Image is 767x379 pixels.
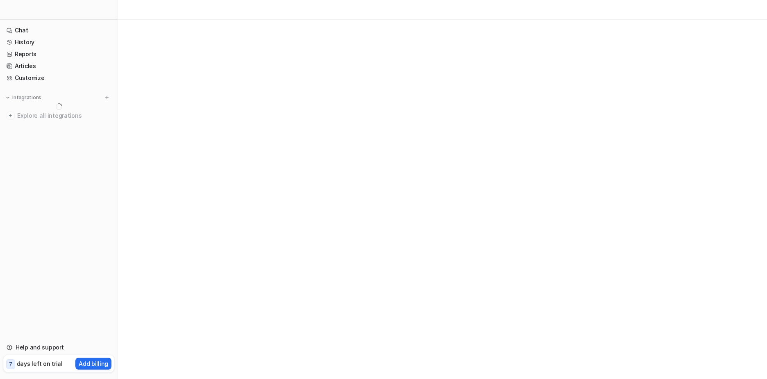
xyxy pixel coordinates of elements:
[3,37,114,48] a: History
[5,95,11,100] img: expand menu
[3,48,114,60] a: Reports
[3,342,114,353] a: Help and support
[17,359,63,368] p: days left on trial
[3,72,114,84] a: Customize
[79,359,108,368] p: Add billing
[3,60,114,72] a: Articles
[9,361,12,368] p: 7
[104,95,110,100] img: menu_add.svg
[12,94,41,101] p: Integrations
[75,358,111,370] button: Add billing
[7,112,15,120] img: explore all integrations
[3,110,114,121] a: Explore all integrations
[3,94,44,102] button: Integrations
[3,25,114,36] a: Chat
[17,109,111,122] span: Explore all integrations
